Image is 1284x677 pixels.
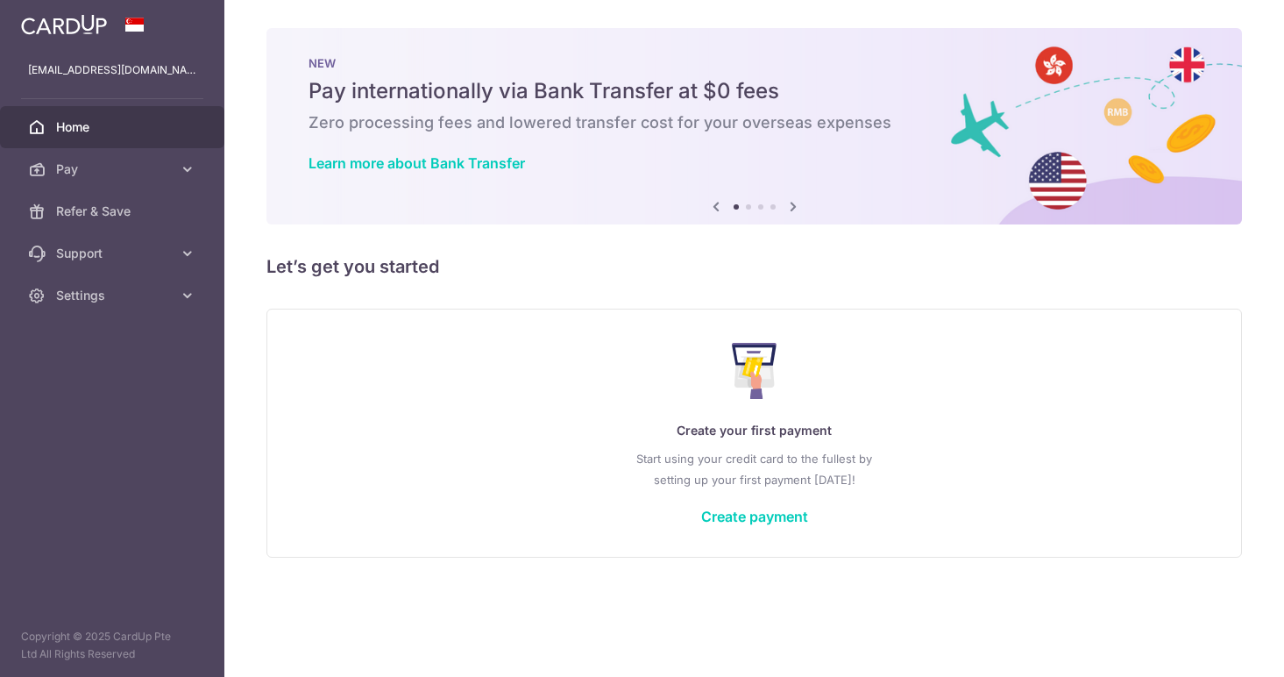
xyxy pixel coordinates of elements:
span: Help [40,12,76,28]
p: [EMAIL_ADDRESS][DOMAIN_NAME] [28,61,196,79]
span: Settings [56,287,172,304]
a: Create payment [701,508,808,525]
a: Learn more about Bank Transfer [309,154,525,172]
h5: Let’s get you started [266,253,1242,281]
img: Make Payment [732,343,777,399]
p: Create your first payment [302,420,1206,441]
img: CardUp [21,14,107,35]
img: Bank transfer banner [266,28,1242,224]
p: Start using your credit card to the fullest by setting up your first payment [DATE]! [302,448,1206,490]
h5: Pay internationally via Bank Transfer at $0 fees [309,77,1200,105]
span: Pay [56,160,172,178]
span: Refer & Save [56,203,172,220]
h6: Zero processing fees and lowered transfer cost for your overseas expenses [309,112,1200,133]
span: Support [56,245,172,262]
span: Home [56,118,172,136]
p: NEW [309,56,1200,70]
